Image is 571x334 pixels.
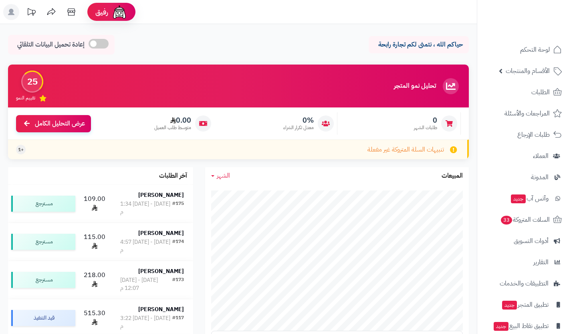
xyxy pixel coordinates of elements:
[500,278,549,289] span: التطبيقات والخدمات
[533,257,549,268] span: التقارير
[494,322,508,331] span: جديد
[283,124,314,131] span: معدل تكرار الشراء
[79,261,111,299] td: 218.00
[11,310,75,326] div: قيد التنفيذ
[482,125,566,144] a: طلبات الإرجاع
[172,314,184,330] div: #117
[120,314,172,330] div: [DATE] - [DATE] 3:22 م
[120,276,172,292] div: [DATE] - [DATE] 12:07 م
[504,108,550,119] span: المراجعات والأسئلة
[95,7,108,17] span: رفيق
[79,185,111,223] td: 109.00
[506,65,550,77] span: الأقسام والمنتجات
[414,116,437,125] span: 0
[501,299,549,310] span: تطبيق المتجر
[514,235,549,247] span: أدوات التسويق
[520,44,550,55] span: لوحة التحكم
[482,274,566,293] a: التطبيقات والخدمات
[138,305,184,314] strong: [PERSON_NAME]
[375,40,463,49] p: حياكم الله ، نتمنى لكم تجارة رابحة
[533,150,549,162] span: العملاء
[18,146,24,153] span: +1
[154,124,191,131] span: متوسط طلب العميل
[367,145,444,154] span: تنبيهات السلة المتروكة غير مفعلة
[217,171,230,180] span: الشهر
[11,234,75,250] div: مسترجع
[211,171,230,180] a: الشهر
[531,87,550,98] span: الطلبات
[111,4,127,20] img: ai-face.png
[482,104,566,123] a: المراجعات والأسئلة
[482,231,566,251] a: أدوات التسويق
[482,40,566,59] a: لوحة التحكم
[159,172,187,180] h3: آخر الطلبات
[394,83,436,90] h3: تحليل نمو المتجر
[493,320,549,332] span: تطبيق نقاط البيع
[500,215,512,225] span: 33
[138,267,184,275] strong: [PERSON_NAME]
[517,6,563,23] img: logo-2.png
[414,124,437,131] span: طلبات الشهر
[482,146,566,166] a: العملاء
[120,238,172,254] div: [DATE] - [DATE] 4:57 م
[172,200,184,216] div: #175
[154,116,191,125] span: 0.00
[35,119,85,128] span: عرض التحليل الكامل
[482,168,566,187] a: المدونة
[442,172,463,180] h3: المبيعات
[482,253,566,272] a: التقارير
[500,214,550,225] span: السلات المتروكة
[79,223,111,261] td: 115.00
[511,194,526,203] span: جديد
[482,210,566,229] a: السلات المتروكة33
[11,196,75,212] div: مسترجع
[172,238,184,254] div: #174
[482,83,566,102] a: الطلبات
[120,200,172,216] div: [DATE] - [DATE] 1:34 م
[138,229,184,237] strong: [PERSON_NAME]
[510,193,549,204] span: وآتس آب
[138,191,184,199] strong: [PERSON_NAME]
[531,172,549,183] span: المدونة
[17,40,85,49] span: إعادة تحميل البيانات التلقائي
[502,301,517,310] span: جديد
[21,4,41,22] a: تحديثات المنصة
[16,115,91,132] a: عرض التحليل الكامل
[517,129,550,140] span: طلبات الإرجاع
[16,95,35,101] span: تقييم النمو
[11,272,75,288] div: مسترجع
[482,189,566,208] a: وآتس آبجديد
[482,295,566,314] a: تطبيق المتجرجديد
[283,116,314,125] span: 0%
[172,276,184,292] div: #173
